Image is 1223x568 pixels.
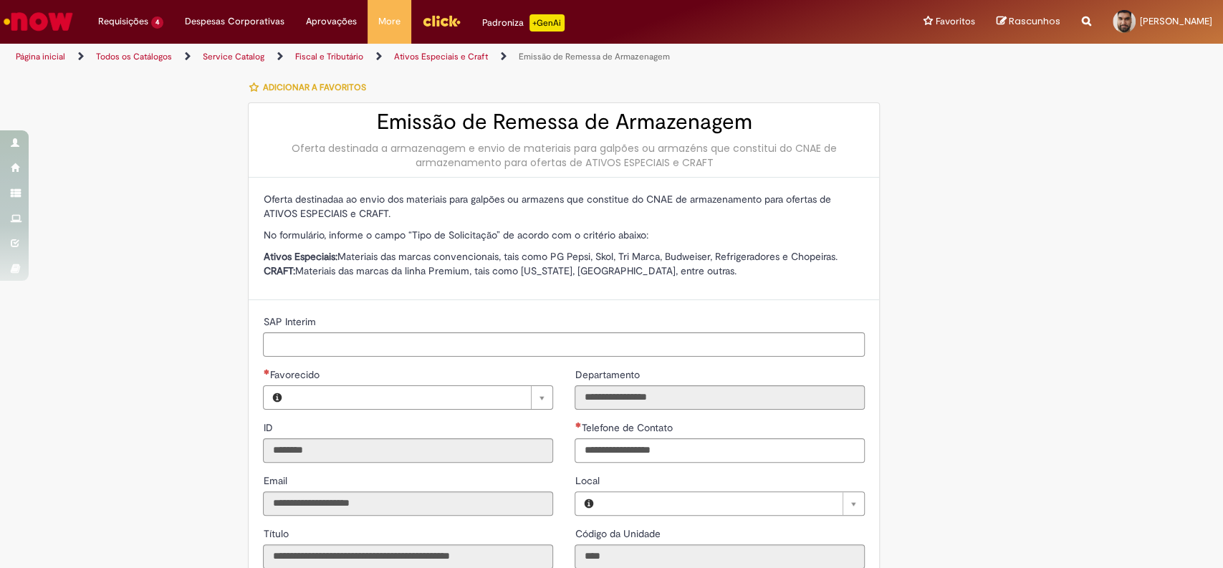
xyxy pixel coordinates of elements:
img: ServiceNow [1,7,75,36]
strong: Ativos Especiais: [263,250,337,263]
label: Somente leitura - ID [263,420,275,435]
a: Service Catalog [203,51,264,62]
h2: Emissão de Remessa de Armazenagem [263,110,865,134]
span: Somente leitura - Código da Unidade [575,527,663,540]
span: Local [575,474,602,487]
a: Limpar campo Local [601,492,864,515]
input: SAP Interim [263,332,865,357]
img: click_logo_yellow_360x200.png [422,10,461,32]
span: SAP Interim [263,315,318,328]
span: Somente leitura - Título [263,527,291,540]
span: 4 [151,16,163,29]
span: Somente leitura - ID [263,421,275,434]
span: Rascunhos [1009,14,1060,28]
span: Aprovações [306,14,357,29]
button: Favorecido, Visualizar este registro [264,386,289,409]
span: More [378,14,401,29]
span: Somente leitura - Email [263,474,289,487]
p: No formulário, informe o campo “Tipo de Solicitação” de acordo com o critério abaixo: [263,228,865,242]
input: Telefone de Contato [575,438,865,463]
span: Somente leitura - Departamento [575,368,642,381]
a: Fiscal e Tributário [295,51,363,62]
span: Telefone de Contato [581,421,675,434]
label: Somente leitura - Título [263,526,291,541]
a: Página inicial [16,51,65,62]
button: Local, Visualizar este registro [575,492,601,515]
span: Obrigatório Preenchido [575,422,581,428]
span: Necessários [263,369,269,375]
label: Somente leitura - Código da Unidade [575,526,663,541]
label: Somente leitura - Departamento [575,367,642,382]
button: Adicionar a Favoritos [248,72,373,102]
p: Oferta destinadaa ao envio dos materiais para galpões ou armazens que constitue do CNAE de armaze... [263,192,865,221]
label: Somente leitura - Email [263,473,289,488]
input: Departamento [575,385,865,410]
a: Ativos Especiais e Craft [394,51,488,62]
a: Limpar campo Favorecido [289,386,552,409]
span: Despesas Corporativas [185,14,284,29]
p: Materiais das marcas convencionais, tais como PG Pepsi, Skol, Tri Marca, Budweiser, Refrigeradore... [263,249,865,278]
span: Requisições [98,14,148,29]
strong: CRAFT: [263,264,294,277]
span: Favoritos [936,14,975,29]
a: Rascunhos [997,15,1060,29]
ul: Trilhas de página [11,44,805,70]
a: Todos os Catálogos [96,51,172,62]
a: Emissão de Remessa de Armazenagem [519,51,670,62]
span: Necessários - Favorecido [269,368,322,381]
input: ID [263,438,553,463]
span: [PERSON_NAME] [1140,15,1212,27]
div: Padroniza [482,14,565,32]
span: Adicionar a Favoritos [262,82,365,93]
div: Oferta destinada a armazenagem e envio de materiais para galpões ou armazéns que constitui do CNA... [263,141,865,170]
p: +GenAi [529,14,565,32]
input: Email [263,491,553,516]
